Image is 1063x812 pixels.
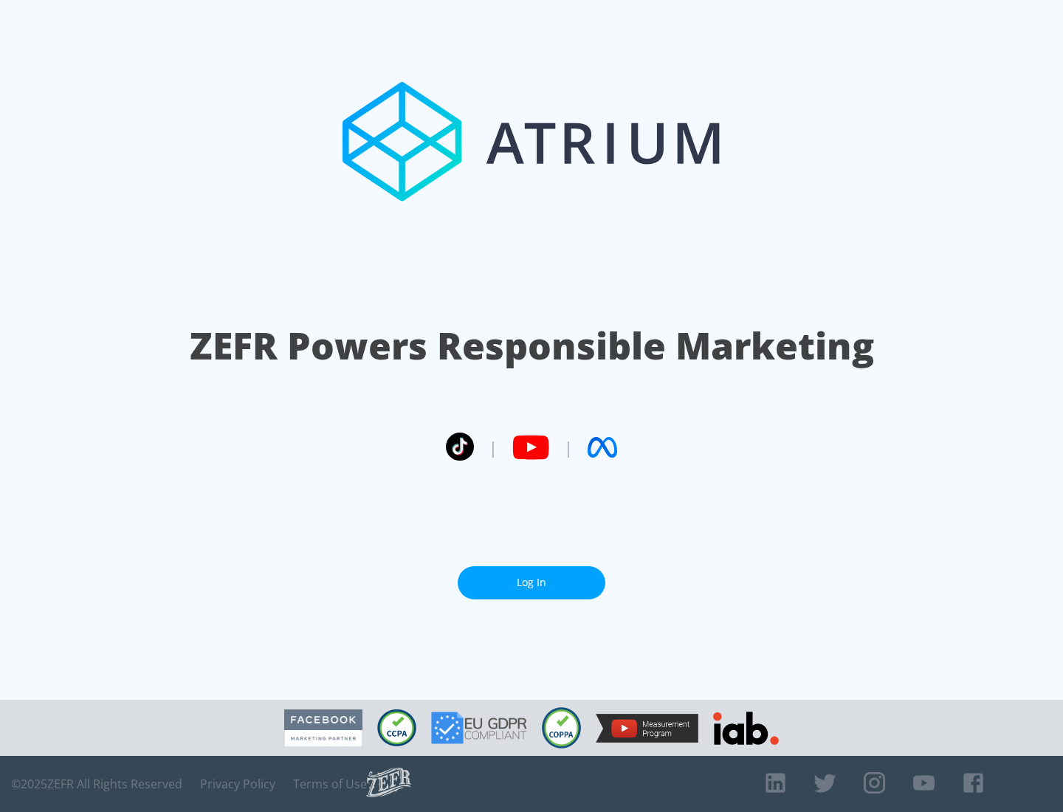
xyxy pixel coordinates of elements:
a: Privacy Policy [200,777,275,791]
span: | [564,436,573,458]
img: GDPR Compliant [431,712,527,744]
img: CCPA Compliant [377,709,416,746]
a: Log In [458,566,605,599]
a: Terms of Use [293,777,367,791]
img: COPPA Compliant [542,707,581,749]
img: YouTube Measurement Program [596,714,698,743]
h1: ZEFR Powers Responsible Marketing [190,320,874,371]
span: © 2025 ZEFR All Rights Reserved [11,777,182,791]
img: IAB [713,712,779,745]
img: Facebook Marketing Partner [284,709,362,747]
span: | [489,436,498,458]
